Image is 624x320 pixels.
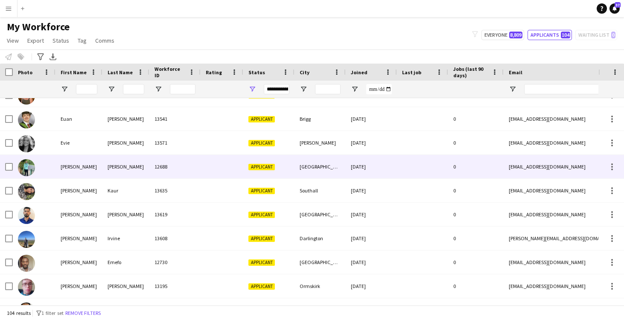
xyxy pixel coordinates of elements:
span: My Workforce [7,20,70,33]
img: Fabio Gomes [18,159,35,176]
button: Open Filter Menu [351,85,359,93]
span: 1 filter set [41,310,64,316]
span: Applicant [248,259,275,266]
img: Evie Harrop [18,135,35,152]
a: 37 [609,3,620,14]
span: Photo [18,69,32,76]
div: [DATE] [346,203,397,226]
span: Workforce ID [155,66,185,79]
button: Open Filter Menu [61,85,68,93]
div: [PERSON_NAME] [55,227,102,250]
div: Euan [55,107,102,131]
div: 12688 [149,155,201,178]
div: [GEOGRAPHIC_DATA] [295,203,346,226]
span: Status [52,37,69,44]
button: Remove filters [64,308,102,318]
span: Tag [78,37,87,44]
button: Applicants104 [528,30,572,40]
span: Applicant [248,140,275,146]
div: [PERSON_NAME] [55,203,102,226]
img: Ifeanyi Ogbonna [18,303,35,320]
div: [DATE] [346,274,397,298]
div: [PERSON_NAME] [102,203,149,226]
span: Applicant [248,212,275,218]
span: Rating [206,69,222,76]
div: Emefo [102,250,149,274]
span: Applicant [248,283,275,290]
div: Brigg [295,107,346,131]
div: [PERSON_NAME] [102,155,149,178]
span: Applicant [248,236,275,242]
div: [PERSON_NAME] [295,131,346,154]
div: [DATE] [346,250,397,274]
span: 37 [615,2,621,8]
div: 0 [448,155,504,178]
button: Open Filter Menu [300,85,307,93]
div: 0 [448,250,504,274]
div: [PERSON_NAME] [55,179,102,202]
span: Email [509,69,522,76]
div: 13571 [149,131,201,154]
a: Status [49,35,73,46]
div: 13635 [149,179,201,202]
span: First Name [61,69,87,76]
div: [PERSON_NAME] [55,155,102,178]
div: 13195 [149,274,201,298]
a: Comms [92,35,118,46]
span: Last Name [108,69,133,76]
img: Harry Irvine [18,231,35,248]
img: Hamza bin Khalid [18,207,35,224]
button: Open Filter Menu [108,85,115,93]
div: 0 [448,274,504,298]
div: [PERSON_NAME] [102,131,149,154]
input: Workforce ID Filter Input [170,84,195,94]
div: Kaur [102,179,149,202]
span: Export [27,37,44,44]
app-action-btn: Advanced filters [35,52,46,62]
div: 0 [448,203,504,226]
div: 0 [448,227,504,250]
div: 0 [448,179,504,202]
div: Irvine [102,227,149,250]
button: Open Filter Menu [509,85,516,93]
button: Everyone8,809 [481,30,524,40]
a: Export [24,35,47,46]
span: Applicant [248,164,275,170]
div: [PERSON_NAME] [55,250,102,274]
div: 12730 [149,250,201,274]
div: [GEOGRAPHIC_DATA] [295,155,346,178]
button: Open Filter Menu [155,85,162,93]
span: View [7,37,19,44]
a: Tag [74,35,90,46]
div: Southall [295,179,346,202]
app-action-btn: Export XLSX [48,52,58,62]
span: 8,809 [509,32,522,38]
div: 0 [448,107,504,131]
span: Applicant [248,116,275,122]
span: Jobs (last 90 days) [453,66,488,79]
img: Gurpreet Kaur [18,183,35,200]
div: [DATE] [346,107,397,131]
button: Open Filter Menu [248,85,256,93]
input: Last Name Filter Input [123,84,144,94]
div: Ormskirk [295,274,346,298]
img: Euan Taylor [18,111,35,128]
input: Joined Filter Input [366,84,392,94]
div: [PERSON_NAME] [102,274,149,298]
div: [PERSON_NAME] [55,274,102,298]
div: Darlington [295,227,346,250]
div: 13619 [149,203,201,226]
span: 104 [561,32,570,38]
input: First Name Filter Input [76,84,97,94]
span: Comms [95,37,114,44]
span: Status [248,69,265,76]
img: Ian Peterson [18,279,35,296]
span: Last job [402,69,421,76]
div: [DATE] [346,155,397,178]
span: Joined [351,69,367,76]
div: Evie [55,131,102,154]
input: City Filter Input [315,84,341,94]
img: Henry Emefo [18,255,35,272]
div: [DATE] [346,179,397,202]
div: 0 [448,131,504,154]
